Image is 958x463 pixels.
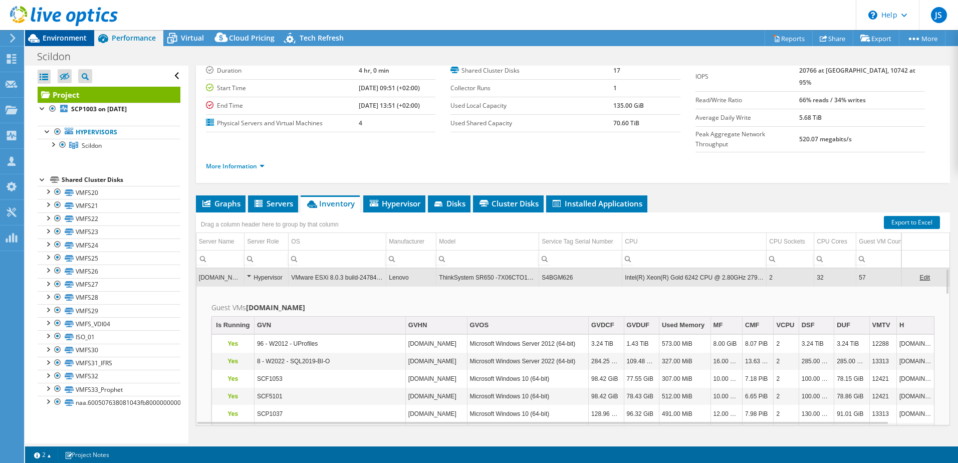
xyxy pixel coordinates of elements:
span: Virtual [181,33,204,43]
label: Used Local Capacity [450,101,613,111]
td: GVOS Column [467,317,589,334]
td: Column CPU Sockets, Filter cell [767,250,814,268]
td: Column GVHN, Value SCF1053.LG.NL [405,370,467,388]
td: Column H, Value esx02.lgn.nl [896,388,934,405]
div: CPU Cores [817,236,847,248]
a: VMFS20 [38,186,180,199]
label: IOPS [695,72,800,82]
td: Column OS, Filter cell [289,250,386,268]
b: 20766 at [GEOGRAPHIC_DATA], 10742 at 95% [799,66,915,87]
td: Column Used Memory, Value 573.00 MiB [659,335,710,353]
div: CPU [625,236,637,248]
a: Edit [919,274,930,281]
td: Column GVHN, Value UProfiles.LG.NL [405,335,467,353]
b: 4 [359,119,362,127]
td: Column GVN, Value 96 - W2012 - UProfiles [254,335,405,353]
div: GVDCF [591,319,614,331]
span: Disks [433,198,465,208]
a: VMFS22 [38,212,180,225]
span: Inventory [306,198,355,208]
a: VMFS28 [38,291,180,304]
a: Project Notes [58,448,116,461]
div: Service Tag Serial Number [542,236,613,248]
td: Service Tag Serial Number Column [539,233,622,251]
b: 520.07 megabits/s [799,135,852,143]
td: Column DUF, Value 285.00 GiB [834,353,869,370]
td: Column GVN, Value SCF1053 [254,370,405,388]
div: Hypervisor [247,272,286,284]
div: GVN [257,319,271,331]
div: OS [291,236,300,248]
td: Column MF, Value 10.00 GiB [710,370,742,388]
div: Server Role [247,236,279,248]
td: Column VCPU, Value 2 [774,388,799,405]
td: Column Used Memory, Value 512.00 MiB [659,388,710,405]
a: ISO_01 [38,330,180,343]
td: Column MF, Value 12.00 GiB [710,405,742,423]
td: Column VMTV, Value 13313 [869,405,896,423]
b: 66% reads / 34% writes [799,96,866,104]
b: 70.60 TiB [613,119,639,127]
a: More [899,31,945,46]
td: VCPU Column [774,317,799,334]
td: Column CPU, Value Intel(R) Xeon(R) Gold 6242 CPU @ 2.80GHz 279 GHz [622,269,767,286]
td: Column Server Name, Value esx02.lgn.nl [196,269,245,286]
td: GVDCF Column [589,317,624,334]
p: Yes [214,373,252,385]
label: Duration [206,66,359,76]
td: Column Is Running, Value Yes [212,335,255,353]
a: Export to Excel [884,216,940,229]
td: Column Manufacturer, Value Lenovo [386,269,436,286]
td: Column GVDCF, Value 98.42 GiB [589,388,624,405]
td: Column DSF, Value 130.00 GiB [799,405,834,423]
div: VMTV [872,319,890,331]
td: Column Is Running, Value Yes [212,388,255,405]
a: VMFS23 [38,225,180,239]
span: Cluster Disks [478,198,539,208]
td: VMTV Column [869,317,896,334]
a: VMFS26 [38,265,180,278]
td: Column CPU, Filter cell [622,250,767,268]
b: [DOMAIN_NAME] [246,303,305,312]
b: 1 [613,84,617,92]
td: Column GVDCF, Value 284.25 GiB [589,353,624,370]
div: Model [439,236,455,248]
div: GVOS [470,319,489,331]
label: Peak Aggregate Network Throughput [695,129,800,149]
a: VMFS27 [38,278,180,291]
td: GVN Column [254,317,405,334]
div: CMF [745,319,759,331]
td: Column Server Role, Filter cell [245,250,289,268]
a: VMFS21 [38,199,180,212]
td: Column OS, Value VMware ESXi 8.0.3 build-24784735 [289,269,386,286]
td: Column CMF, Value 8.07 PiB [743,335,774,353]
label: Read/Write Ratio [695,95,800,105]
td: Column CMF, Value 7.98 PiB [743,405,774,423]
td: MF Column [710,317,742,334]
a: VMFS25 [38,252,180,265]
a: VMFS31_IFRS [38,357,180,370]
span: Graphs [201,198,241,208]
span: Environment [43,33,87,43]
div: GVDUF [627,319,650,331]
td: Column DSF, Value 3.24 TiB [799,335,834,353]
td: Column GVDCF, Value 98.42 GiB [589,370,624,388]
td: Column DSF, Value 100.00 GiB [799,370,834,388]
td: Column VCPU, Value 2 [774,405,799,423]
td: Column Service Tag Serial Number, Filter cell [539,250,622,268]
div: VCPU [776,319,794,331]
a: More Information [206,162,265,170]
td: Column GVDCF, Value 3.24 TiB [589,335,624,353]
b: 5.68 TiB [799,113,822,122]
a: VMFS33_Prophet [38,383,180,396]
div: DSF [802,319,815,331]
td: CPU Sockets Column [767,233,814,251]
td: Column GVHN, Value SCF5101.LG.NL [405,388,467,405]
span: Hypervisor [368,198,420,208]
td: Column GVDCF, Value 128.96 GiB [589,405,624,423]
td: Column DUF, Value 78.15 GiB [834,370,869,388]
td: Manufacturer Column [386,233,436,251]
b: 17 [613,66,620,75]
td: Column DSF, Value 285.00 GiB [799,353,834,370]
h1: Scildon [33,51,86,62]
